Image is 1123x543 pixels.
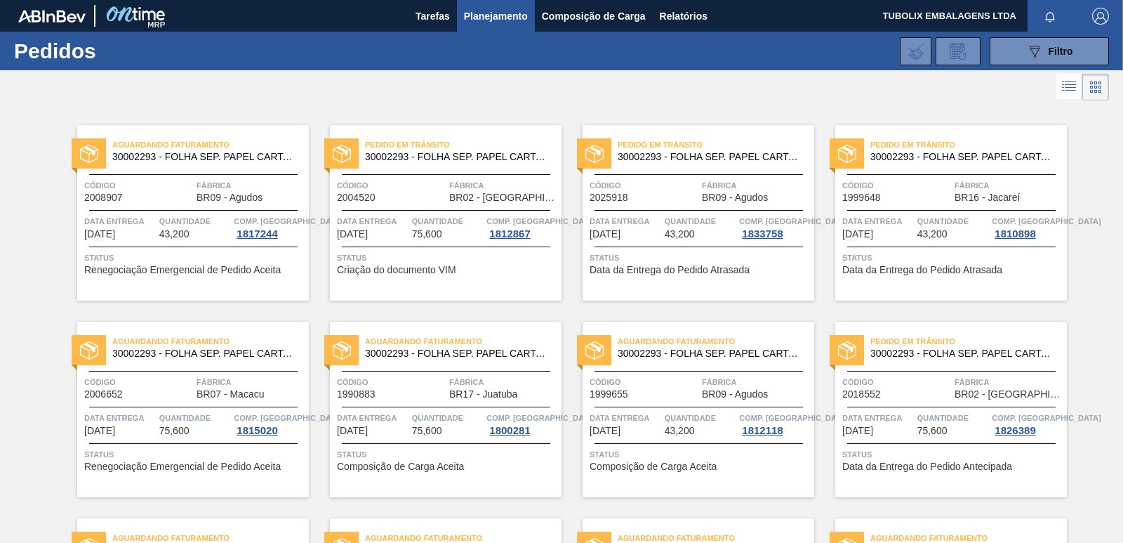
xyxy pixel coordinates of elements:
span: Data da Entrega do Pedido Atrasada [590,265,750,275]
span: Fábrica [197,178,305,192]
span: Relatórios [660,8,707,25]
span: 30002293 - FOLHA SEP. PAPEL CARTAO 1200x1000M 350g [870,348,1056,359]
span: Fábrica [197,375,305,389]
span: 10/09/2025 [84,229,115,240]
span: 43,200 [917,229,948,240]
span: Composição de Carga Aceita [337,462,464,472]
span: Status [590,251,811,265]
a: Comp. [GEOGRAPHIC_DATA]1826389 [992,411,1063,436]
span: 1990883 [337,389,376,400]
a: Comp. [GEOGRAPHIC_DATA]1812867 [486,214,558,240]
span: Filtro [1049,46,1073,57]
span: 1999655 [590,389,628,400]
span: Comp. Carga [486,411,595,425]
span: Código [590,375,698,389]
span: Comp. Carga [992,214,1101,228]
span: 30002293 - FOLHA SEP. PAPEL CARTAO 1200x1000M 350g [618,348,803,359]
span: Quantidade [917,411,989,425]
span: 19/09/2025 [337,426,368,436]
a: Comp. [GEOGRAPHIC_DATA]1817244 [234,214,305,240]
span: Aguardando Faturamento [365,334,561,348]
img: status [80,341,98,360]
span: Código [842,178,951,192]
span: Código [84,178,193,192]
span: Data da Entrega do Pedido Antecipada [842,462,1012,472]
span: Status [337,251,558,265]
a: statusAguardando Faturamento30002293 - FOLHA SEP. PAPEL CARTAO 1200x1000M 350gCódigo1999655Fábric... [561,322,814,497]
span: 2006652 [84,389,123,400]
span: Quantidade [412,411,484,425]
a: statusAguardando Faturamento30002293 - FOLHA SEP. PAPEL CARTAO 1200x1000M 350gCódigo2008907Fábric... [56,125,309,301]
span: BR17 - Juatuba [449,389,517,400]
img: status [333,341,351,360]
span: 17/09/2025 [84,426,115,436]
a: statusPedido em Trânsito30002293 - FOLHA SEP. PAPEL CARTAO 1200x1000M 350gCódigo2004520FábricaBR0... [309,125,561,301]
span: Quantidade [159,411,231,425]
span: Composição de Carga [542,8,646,25]
span: Status [590,447,811,462]
span: Data entrega [337,411,408,425]
span: Status [337,447,558,462]
img: status [333,145,351,163]
img: status [838,341,856,360]
span: Status [84,447,305,462]
span: Composição de Carga Aceita [590,462,717,472]
span: BR07 - Macacu [197,389,264,400]
span: Comp. Carga [739,411,848,425]
a: statusAguardando Faturamento30002293 - FOLHA SEP. PAPEL CARTAO 1200x1000M 350gCódigo2006652Fábric... [56,322,309,497]
span: 43,200 [665,426,695,436]
span: BR02 - Sergipe [955,389,1063,400]
a: Comp. [GEOGRAPHIC_DATA]1812118 [739,411,811,436]
span: 75,600 [412,426,442,436]
span: Pedido em Trânsito [365,138,561,152]
span: Comp. Carga [234,214,343,228]
span: 30002293 - FOLHA SEP. PAPEL CARTAO 1200x1000M 350g [618,152,803,162]
span: Status [842,447,1063,462]
span: Criação do documento VIM [337,265,456,275]
span: Fábrica [702,375,811,389]
span: Renegociação Emergencial de Pedido Aceita [84,462,281,472]
span: Data da Entrega do Pedido Atrasada [842,265,1002,275]
div: Importar Negociações dos Pedidos [900,37,931,65]
span: Status [84,251,305,265]
span: Código [590,178,698,192]
span: Pedido em Trânsito [870,334,1067,348]
span: BR09 - Agudos [197,192,263,203]
span: Quantidade [412,214,484,228]
div: Visão em Cards [1082,74,1109,100]
a: Comp. [GEOGRAPHIC_DATA]1833758 [739,214,811,240]
div: 1833758 [739,228,785,240]
span: Quantidade [665,411,736,425]
span: Data entrega [84,214,156,228]
div: 1812867 [486,228,533,240]
span: Comp. Carga [234,411,343,425]
span: 30002293 - FOLHA SEP. PAPEL CARTAO 1200x1000M 350g [365,152,550,162]
span: Status [842,251,1063,265]
span: 75,600 [159,426,190,436]
a: statusAguardando Faturamento30002293 - FOLHA SEP. PAPEL CARTAO 1200x1000M 350gCódigo1990883Fábric... [309,322,561,497]
span: 2008907 [84,192,123,203]
span: 15/09/2025 [337,229,368,240]
span: Comp. Carga [486,214,595,228]
div: 1815020 [234,425,280,436]
span: BR09 - Agudos [702,192,768,203]
span: 2018552 [842,389,881,400]
span: Aguardando Faturamento [112,334,309,348]
a: Comp. [GEOGRAPHIC_DATA]1800281 [486,411,558,436]
div: 1826389 [992,425,1038,436]
span: 16/09/2025 [842,229,873,240]
img: status [838,145,856,163]
span: Pedido em Trânsito [870,138,1067,152]
span: Comp. Carga [992,411,1101,425]
span: 30002293 - FOLHA SEP. PAPEL CARTAO 1200x1000M 350g [112,348,298,359]
button: Notificações [1028,6,1072,26]
span: 75,600 [412,229,442,240]
span: Renegociação Emergencial de Pedido Aceita [84,265,281,275]
div: 1817244 [234,228,280,240]
span: Código [337,375,446,389]
span: Fábrica [955,178,1063,192]
span: Fábrica [449,178,558,192]
div: 1800281 [486,425,533,436]
span: Planejamento [464,8,528,25]
span: 43,200 [159,229,190,240]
